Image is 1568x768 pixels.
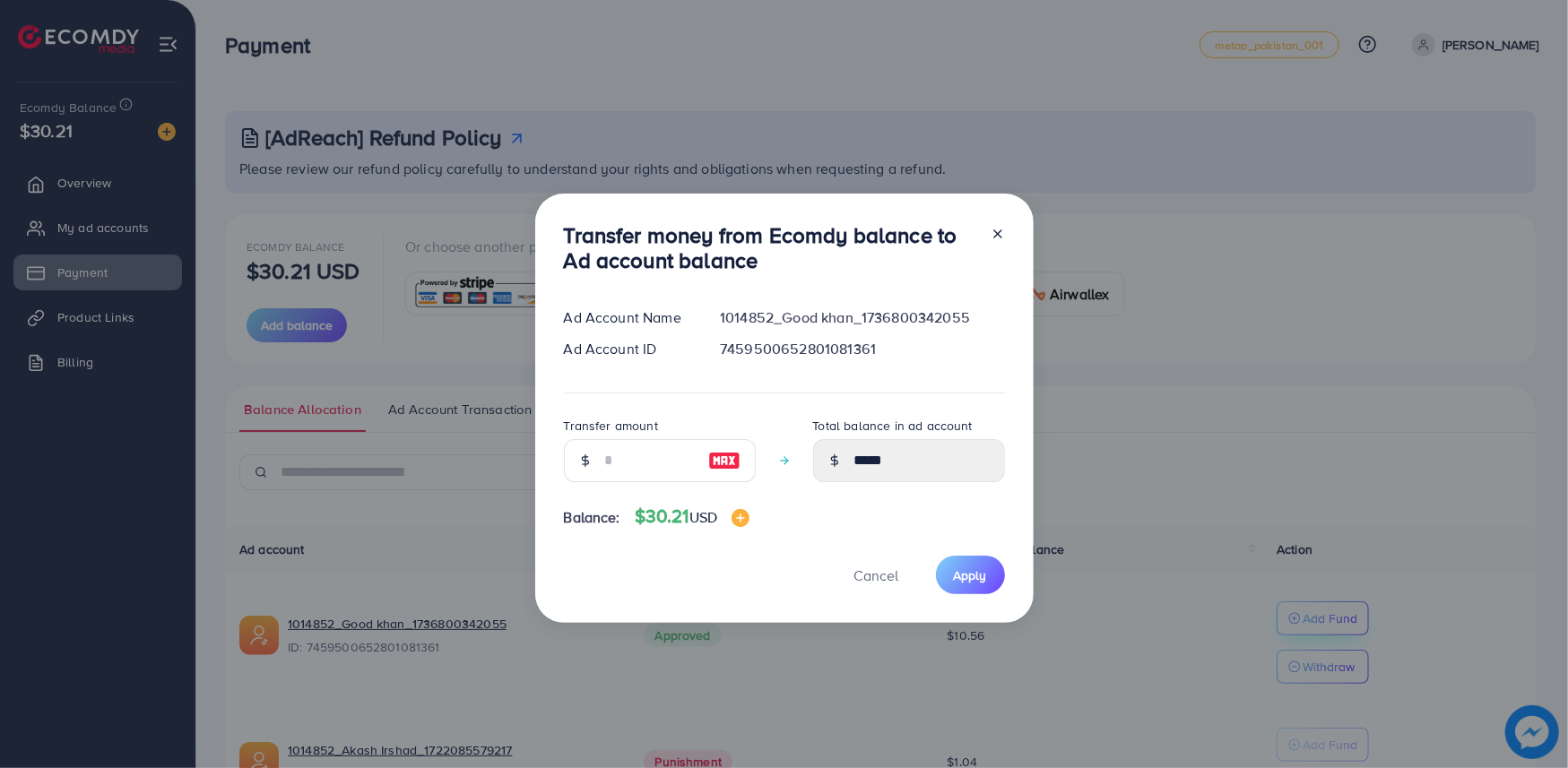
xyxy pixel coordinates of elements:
span: Apply [954,566,987,584]
span: USD [689,507,717,527]
h4: $30.21 [635,505,749,528]
span: Cancel [854,565,899,585]
label: Total balance in ad account [813,417,973,435]
div: 7459500652801081361 [706,339,1018,359]
span: Balance: [564,507,620,528]
img: image [732,509,749,527]
div: Ad Account Name [550,307,706,328]
h3: Transfer money from Ecomdy balance to Ad account balance [564,222,976,274]
button: Apply [936,556,1005,594]
div: 1014852_Good khan_1736800342055 [706,307,1018,328]
img: image [708,450,741,471]
label: Transfer amount [564,417,658,435]
button: Cancel [832,556,922,594]
div: Ad Account ID [550,339,706,359]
